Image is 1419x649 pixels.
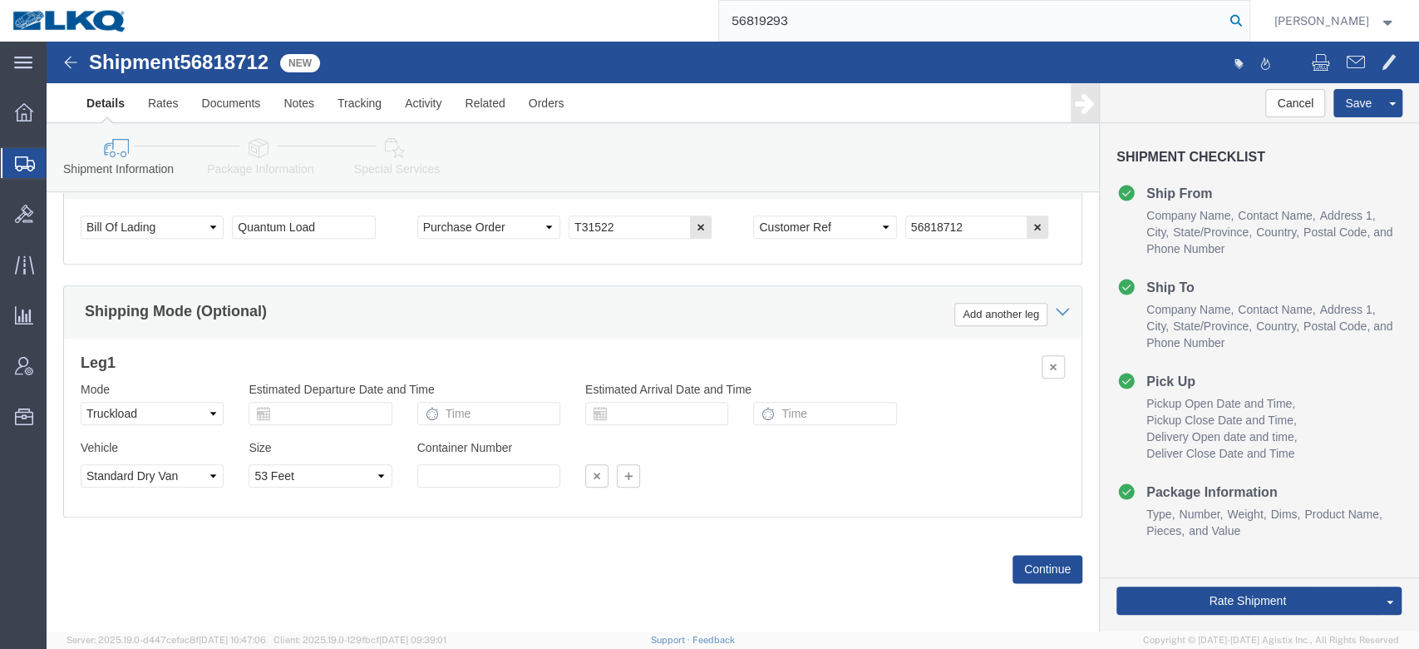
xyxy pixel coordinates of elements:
span: Copyright © [DATE]-[DATE] Agistix Inc., All Rights Reserved [1143,633,1399,647]
span: Client: 2025.19.0-129fbcf [273,635,446,645]
span: Matt Harvey [1274,12,1369,30]
a: Support [651,635,692,645]
iframe: FS Legacy Container [47,42,1419,632]
span: Server: 2025.19.0-d447cefac8f [67,635,266,645]
span: [DATE] 10:47:06 [199,635,266,645]
input: Search for shipment number, reference number [719,1,1224,41]
img: logo [12,8,128,33]
button: [PERSON_NAME] [1274,11,1397,31]
span: [DATE] 09:39:01 [379,635,446,645]
a: Feedback [692,635,734,645]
